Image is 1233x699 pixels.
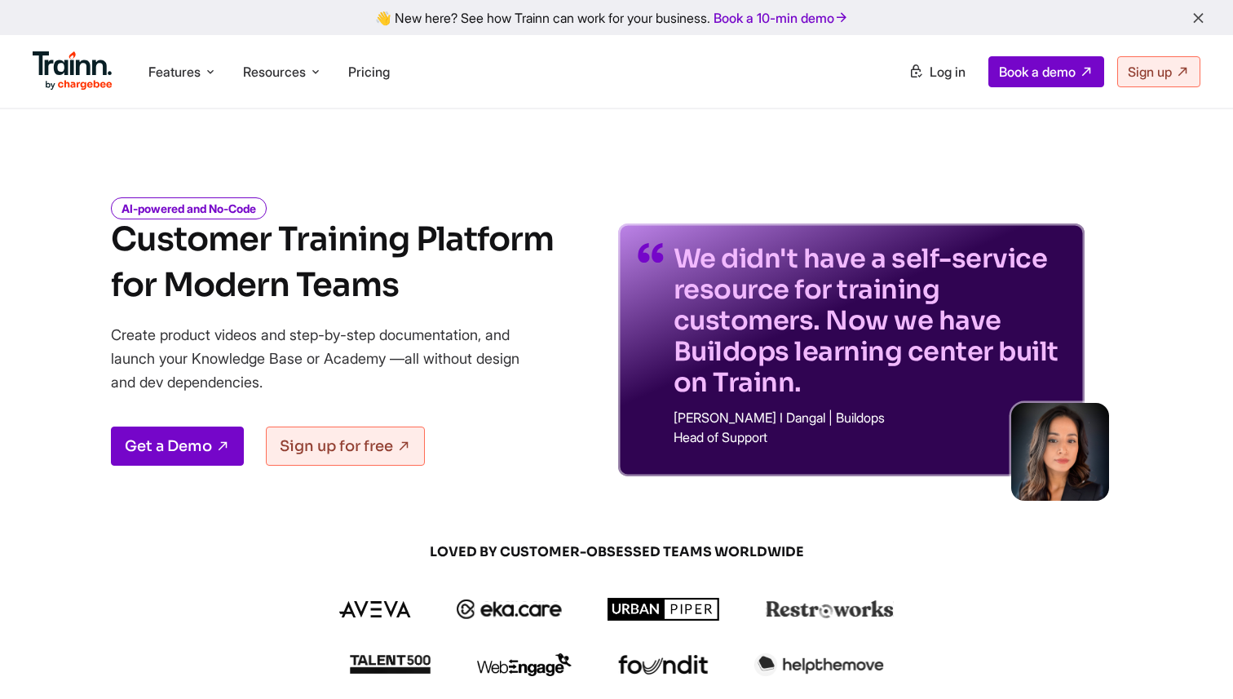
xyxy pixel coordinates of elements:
[1011,403,1109,501] img: sabina-buildops.d2e8138.png
[457,599,563,619] img: ekacare logo
[225,543,1008,561] span: LOVED BY CUSTOMER-OBSESSED TEAMS WORLDWIDE
[710,7,852,29] a: Book a 10-min demo
[1128,64,1172,80] span: Sign up
[111,427,244,466] a: Get a Demo
[477,653,572,676] img: webengage logo
[930,64,966,80] span: Log in
[988,56,1104,87] a: Book a demo
[608,598,720,621] img: urbanpiper logo
[349,654,431,675] img: talent500 logo
[111,217,554,308] h1: Customer Training Platform for Modern Teams
[339,601,411,617] img: aveva logo
[617,655,709,675] img: foundit logo
[754,653,884,676] img: helpthemove logo
[33,51,113,91] img: Trainn Logo
[674,243,1065,398] p: We didn't have a self-service resource for training customers. Now we have Buildops learning cent...
[674,411,1065,424] p: [PERSON_NAME] I Dangal | Buildops
[111,197,267,219] i: AI-powered and No-Code
[148,63,201,81] span: Features
[999,64,1076,80] span: Book a demo
[10,10,1223,25] div: 👋 New here? See how Trainn can work for your business.
[899,57,975,86] a: Log in
[674,431,1065,444] p: Head of Support
[243,63,306,81] span: Resources
[638,243,664,263] img: quotes-purple.41a7099.svg
[348,64,390,80] a: Pricing
[111,323,543,394] p: Create product videos and step-by-step documentation, and launch your Knowledge Base or Academy —...
[1117,56,1200,87] a: Sign up
[266,427,425,466] a: Sign up for free
[766,600,894,618] img: restroworks logo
